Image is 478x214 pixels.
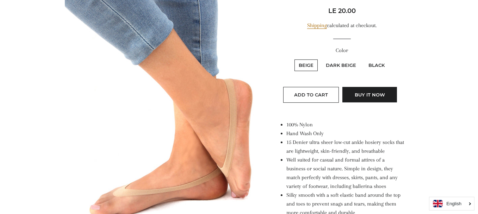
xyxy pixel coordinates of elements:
span: 100% Nylon [286,121,313,128]
label: Black [364,59,389,71]
a: English [433,200,471,207]
span: LE 20.00 [328,7,356,15]
label: Color [279,46,404,55]
label: Beige [294,59,318,71]
div: calculated at checkout. [279,21,404,30]
span: Add to Cart [294,92,328,97]
i: English [446,201,461,206]
a: Shipping [307,22,327,29]
span: 15 Denier ultra sheer low-cut ankle hosiery socks that are lightweight, skin-friendly, and breath... [286,139,404,154]
span: Hand Wash Only [286,130,324,137]
label: Dark Beige [322,59,360,71]
button: Add to Cart [283,87,339,102]
span: Well suited for casual and formal attires of a business or social nature. Simple in design, they ... [286,157,398,189]
button: Buy it now [342,87,397,102]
